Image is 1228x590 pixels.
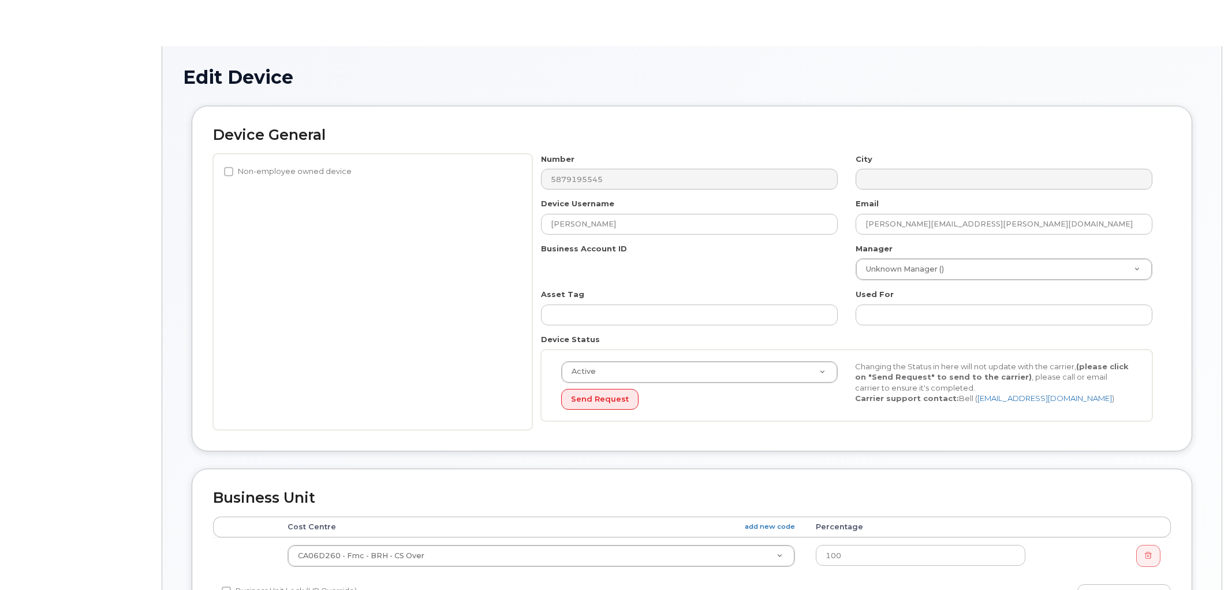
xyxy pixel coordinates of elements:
strong: Carrier support contact: [855,394,959,403]
label: City [856,154,872,165]
label: Device Status [541,334,600,345]
label: Business Account ID [541,243,627,254]
h2: Business Unit [213,490,1171,506]
a: CA06D260 - Fmc - BRH - CS Over [288,546,794,566]
div: Changing the Status in here will not update with the carrier, , please call or email carrier to e... [846,361,1140,404]
th: Cost Centre [277,517,805,537]
label: Device Username [541,198,614,209]
h1: Edit Device [183,67,1201,87]
label: Used For [856,289,894,300]
th: Percentage [805,517,1036,537]
input: Non-employee owned device [224,167,233,176]
span: CA06D260 - Fmc - BRH - CS Over [298,551,424,560]
label: Asset Tag [541,289,584,300]
label: Email [856,198,879,209]
a: [EMAIL_ADDRESS][DOMAIN_NAME] [977,394,1112,403]
label: Manager [856,243,893,254]
a: add new code [745,522,795,532]
span: Unknown Manager () [859,264,944,274]
label: Number [541,154,574,165]
a: Active [562,362,837,383]
a: Unknown Manager () [856,259,1152,280]
button: Send Request [561,389,639,410]
label: Non-employee owned device [224,165,352,179]
span: Active [565,366,596,377]
h2: Device General [213,127,1171,143]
